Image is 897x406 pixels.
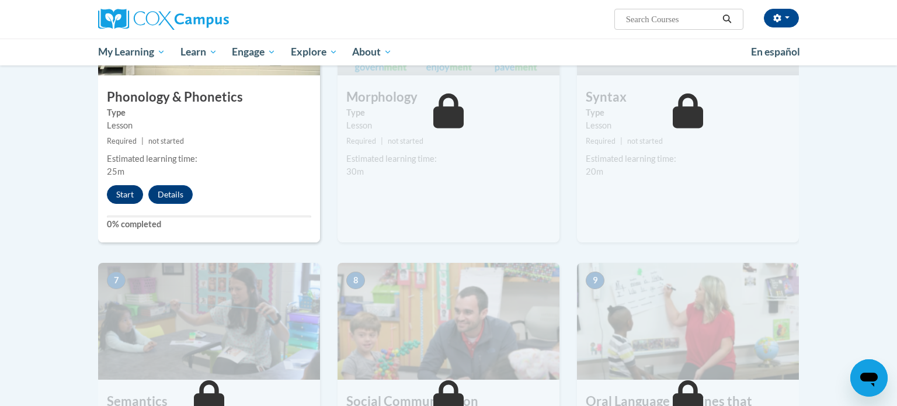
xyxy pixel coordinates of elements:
h3: Morphology [338,88,559,106]
span: Engage [232,45,276,59]
label: Type [346,106,551,119]
span: | [381,137,383,145]
span: 7 [107,272,126,289]
span: 30m [346,166,364,176]
span: Required [586,137,616,145]
div: Estimated learning time: [346,152,551,165]
span: My Learning [98,45,165,59]
a: My Learning [91,39,173,65]
a: Learn [173,39,225,65]
a: About [345,39,400,65]
a: Cox Campus [98,9,320,30]
span: | [620,137,623,145]
span: not started [388,137,423,145]
a: Explore [283,39,345,65]
div: Estimated learning time: [107,152,311,165]
a: Engage [224,39,283,65]
div: Main menu [81,39,816,65]
h3: Syntax [577,88,799,106]
a: En español [743,40,808,64]
span: not started [148,137,184,145]
button: Details [148,185,193,204]
img: Course Image [577,263,799,380]
button: Account Settings [764,9,799,27]
span: 9 [586,272,604,289]
div: Lesson [107,119,311,132]
label: 0% completed [107,218,311,231]
span: About [352,45,392,59]
img: Course Image [338,263,559,380]
img: Course Image [98,263,320,380]
span: Learn [180,45,217,59]
div: Lesson [586,119,790,132]
label: Type [586,106,790,119]
span: En español [751,46,800,58]
span: 20m [586,166,603,176]
button: Start [107,185,143,204]
span: 25m [107,166,124,176]
span: Explore [291,45,338,59]
span: not started [627,137,663,145]
h3: Phonology & Phonetics [98,88,320,106]
iframe: Button to launch messaging window, conversation in progress [850,359,888,397]
span: Required [346,137,376,145]
span: 8 [346,272,365,289]
span: Required [107,137,137,145]
img: Cox Campus [98,9,229,30]
label: Type [107,106,311,119]
div: Lesson [346,119,551,132]
button: Search [718,12,736,26]
span: | [141,137,144,145]
input: Search Courses [625,12,718,26]
div: Estimated learning time: [586,152,790,165]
